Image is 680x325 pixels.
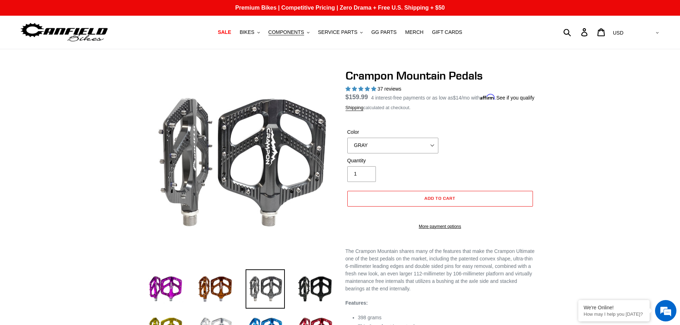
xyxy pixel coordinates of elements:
[371,29,397,35] span: GG PARTS
[377,86,401,92] span: 37 reviews
[346,93,368,101] span: $159.99
[265,27,313,37] button: COMPONENTS
[432,29,462,35] span: GIFT CARDS
[20,21,109,44] img: Canfield Bikes
[314,27,366,37] button: SERVICE PARTS
[318,29,357,35] span: SERVICE PARTS
[196,269,235,309] img: Load image into Gallery viewer, bronze
[296,269,335,309] img: Load image into Gallery viewer, stealth
[246,269,285,309] img: Load image into Gallery viewer, grey
[347,223,533,230] a: More payment options
[567,24,585,40] input: Search
[346,104,535,111] div: calculated at checkout.
[584,311,644,317] p: How may I help you today?
[496,95,534,101] a: See if you qualify - Learn more about Affirm Financing (opens in modal)
[371,92,535,102] p: 4 interest-free payments or as low as /mo with .
[428,27,466,37] a: GIFT CARDS
[584,305,644,310] div: We're Online!
[346,105,364,111] a: Shipping
[480,94,495,100] span: Affirm
[346,248,535,293] p: The Crampon Mountain shares many of the features that make the Crampon Ultimate one of the best p...
[346,300,368,306] strong: Features:
[358,314,535,321] li: 398 grams
[214,27,235,37] a: SALE
[347,191,533,207] button: Add to cart
[347,128,438,136] label: Color
[236,27,263,37] button: BIKES
[405,29,423,35] span: MERCH
[453,95,461,101] span: $14
[402,27,427,37] a: MERCH
[368,27,400,37] a: GG PARTS
[268,29,304,35] span: COMPONENTS
[346,86,378,92] span: 4.97 stars
[146,269,185,309] img: Load image into Gallery viewer, purple
[240,29,254,35] span: BIKES
[347,157,438,164] label: Quantity
[424,195,455,201] span: Add to cart
[218,29,231,35] span: SALE
[346,69,535,82] h1: Crampon Mountain Pedals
